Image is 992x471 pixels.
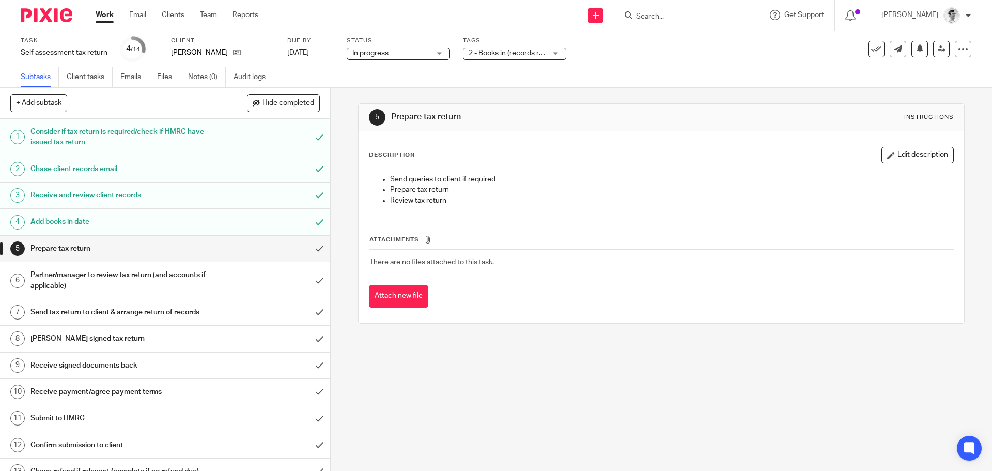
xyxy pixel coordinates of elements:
div: 5 [10,241,25,256]
div: 4 [10,215,25,230]
div: 6 [10,274,25,288]
p: Send queries to client if required [390,174,953,185]
a: Team [200,10,217,20]
h1: Receive signed documents back [30,358,209,373]
button: + Add subtask [10,94,67,112]
small: /14 [131,47,140,52]
h1: Partner/manager to review tax return (and accounts if applicable) [30,267,209,294]
h1: Receive payment/agree payment terms [30,384,209,400]
button: Edit description [881,147,954,163]
div: 4 [126,43,140,55]
a: Work [96,10,114,20]
button: Hide completed [247,94,320,112]
p: Review tax return [390,195,953,206]
h1: Prepare tax return [391,112,684,123]
h1: Send tax return to client & arrange return of records [30,305,209,320]
h1: Add books in date [30,214,209,230]
button: Attach new file [369,285,428,308]
a: Client tasks [67,67,113,87]
span: Attachments [369,237,419,242]
a: Audit logs [234,67,273,87]
span: In progress [352,50,389,57]
span: There are no files attached to this task. [369,259,494,266]
a: Reports [233,10,258,20]
label: Status [347,37,450,45]
h1: Submit to HMRC [30,411,209,426]
label: Task [21,37,107,45]
h1: Receive and review client records [30,188,209,203]
a: Files [157,67,180,87]
a: Notes (0) [188,67,226,87]
div: 10 [10,385,25,399]
div: 9 [10,358,25,373]
label: Tags [463,37,566,45]
h1: [PERSON_NAME] signed tax return [30,331,209,346]
a: Subtasks [21,67,59,87]
p: [PERSON_NAME] [171,48,228,58]
div: 2 [10,162,25,176]
img: Pixie [21,8,72,22]
label: Due by [287,37,334,45]
p: [PERSON_NAME] [881,10,938,20]
h1: Consider if tax return is required/check if HMRC have issued tax return [30,124,209,150]
h1: Confirm submission to client [30,437,209,453]
img: Adam_2025.jpg [943,7,960,24]
div: 5 [369,109,385,126]
a: Clients [162,10,184,20]
label: Client [171,37,274,45]
p: Description [369,151,415,159]
div: 11 [10,411,25,426]
input: Search [635,12,728,22]
a: Email [129,10,146,20]
h1: Chase client records email [30,161,209,177]
div: Instructions [904,113,954,121]
a: Emails [120,67,149,87]
div: 7 [10,305,25,320]
div: 8 [10,331,25,346]
h1: Prepare tax return [30,241,209,256]
span: 2 - Books in (records received) [469,50,567,57]
div: 1 [10,130,25,144]
div: 3 [10,188,25,203]
span: Hide completed [262,99,314,108]
span: Get Support [784,11,824,19]
div: 12 [10,438,25,452]
p: Prepare tax return [390,185,953,195]
span: [DATE] [287,49,309,56]
div: Self assessment tax return [21,48,107,58]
